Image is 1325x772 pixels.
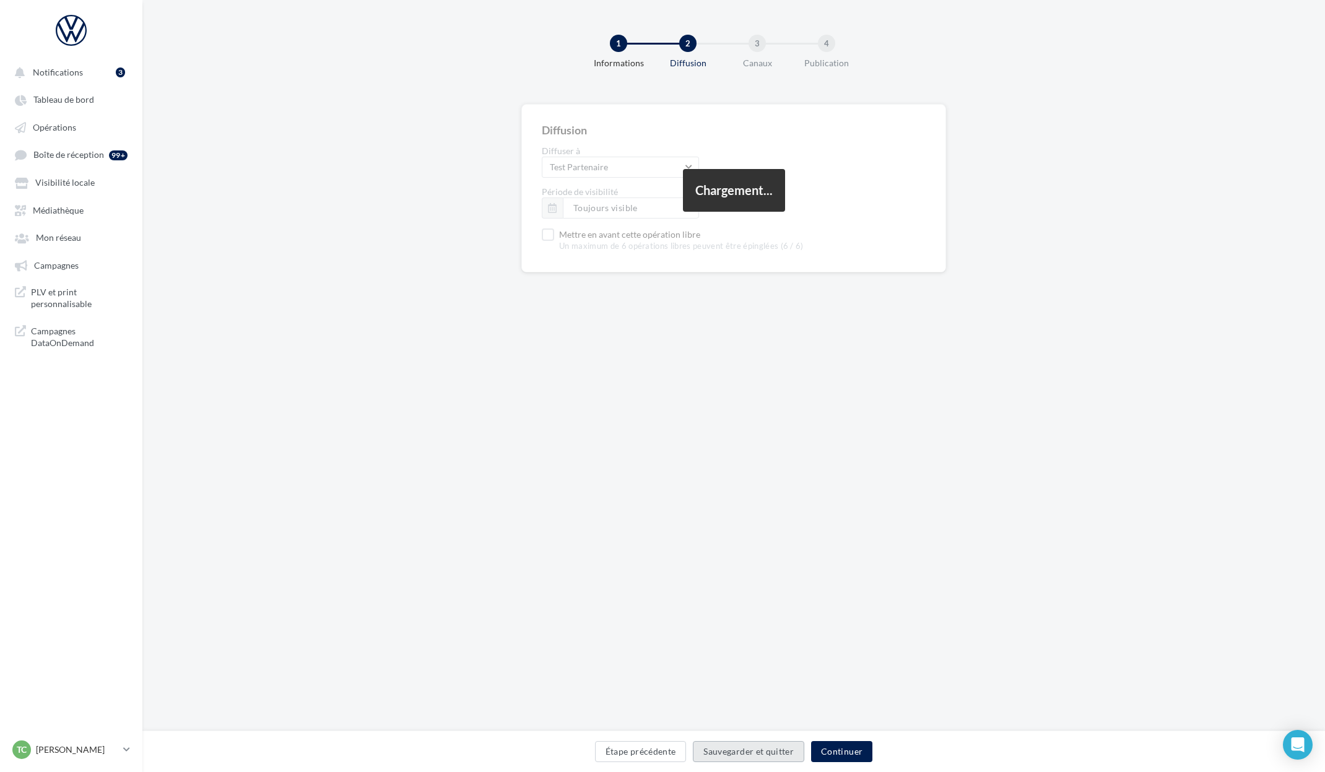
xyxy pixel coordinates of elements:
a: Mon réseau [7,226,135,248]
span: Visibilité locale [35,178,95,188]
div: Canaux [718,57,797,69]
span: Médiathèque [33,205,84,215]
span: Campagnes DataOnDemand [31,325,128,349]
button: Continuer [811,741,872,762]
div: 3 [116,67,125,77]
span: Campagnes [34,260,79,271]
div: 1 [610,35,627,52]
span: Tableau de bord [33,95,94,105]
div: 4 [818,35,835,52]
span: TC [17,744,27,756]
div: ' [542,124,926,252]
div: Publication [787,57,866,69]
button: Étape précédente [595,741,687,762]
span: Notifications [33,67,83,77]
a: PLV et print personnalisable [7,281,135,315]
span: PLV et print personnalisable [31,286,128,310]
div: Open Intercom Messenger [1283,730,1313,760]
span: Opérations [33,122,76,132]
div: Diffusion [648,57,728,69]
a: Campagnes [7,254,135,276]
span: Boîte de réception [33,150,104,160]
div: 3 [749,35,766,52]
p: [PERSON_NAME] [36,744,118,756]
div: Chargement... [683,169,785,212]
a: Tableau de bord [7,88,135,110]
span: Mon réseau [36,233,81,243]
button: Notifications 3 [7,61,130,83]
a: TC [PERSON_NAME] [10,738,132,761]
a: Campagnes DataOnDemand [7,320,135,354]
div: 2 [679,35,697,52]
a: Médiathèque [7,199,135,221]
button: Sauvegarder et quitter [693,741,804,762]
div: Informations [579,57,658,69]
div: 99+ [109,150,128,160]
a: Visibilité locale [7,171,135,193]
a: Boîte de réception 99+ [7,143,135,166]
a: Opérations [7,116,135,138]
